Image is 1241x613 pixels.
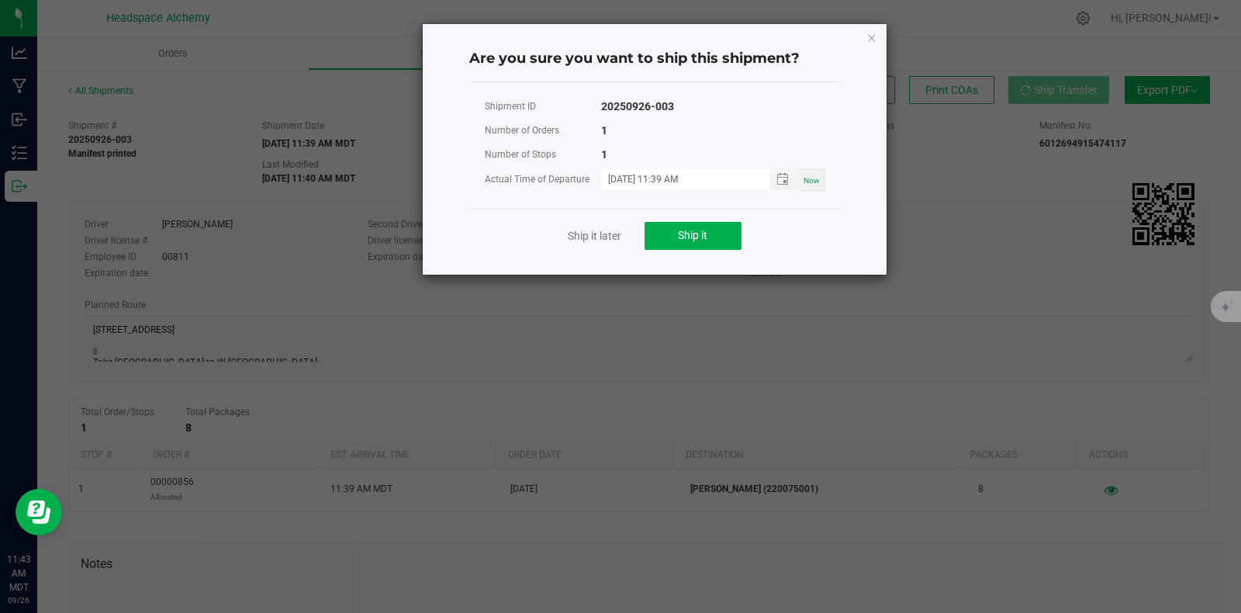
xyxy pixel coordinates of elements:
[866,28,877,47] button: Close
[601,97,674,116] div: 20250926-003
[568,228,621,244] a: Ship it later
[485,97,601,116] div: Shipment ID
[469,49,840,69] h4: Are you sure you want to ship this shipment?
[485,121,601,140] div: Number of Orders
[601,121,607,140] div: 1
[485,170,601,189] div: Actual Time of Departure
[601,145,607,165] div: 1
[769,169,800,189] span: Toggle popup
[16,489,62,535] iframe: Resource center
[485,145,601,165] div: Number of Stops
[601,169,753,189] input: MM/dd/yyyy HH:MM a
[645,222,741,250] button: Ship it
[678,229,707,241] span: Ship it
[804,176,820,185] span: Now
